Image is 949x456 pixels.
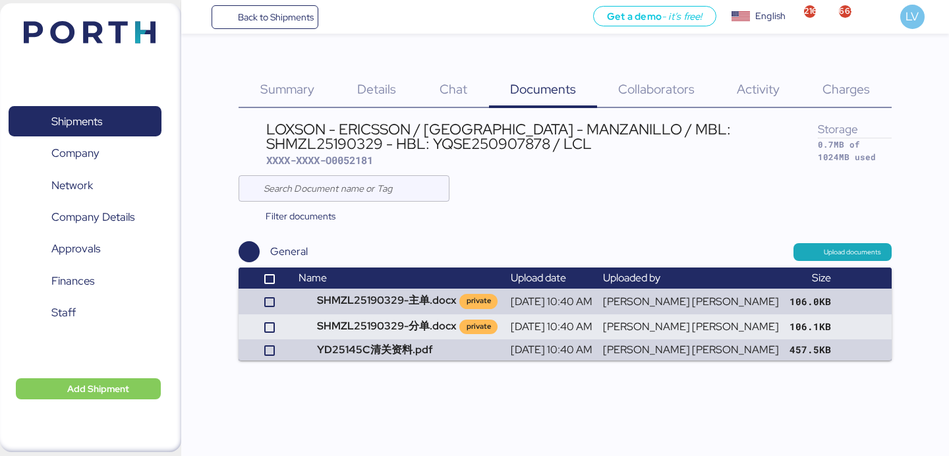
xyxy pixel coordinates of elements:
[505,339,598,360] td: [DATE] 10:40 AM
[784,339,836,360] td: 457.5KB
[9,202,161,233] a: Company Details
[266,154,373,167] span: XXXX-XXXX-O0052181
[467,321,491,332] div: private
[266,208,335,224] span: Filter documents
[9,138,161,169] a: Company
[9,170,161,200] a: Network
[511,271,566,285] span: Upload date
[906,8,919,25] span: LV
[260,80,314,98] span: Summary
[467,295,491,306] div: private
[440,80,467,98] span: Chat
[737,80,780,98] span: Activity
[239,204,346,228] button: Filter documents
[9,234,161,264] a: Approvals
[784,289,836,314] td: 106.0KB
[9,106,161,136] a: Shipments
[357,80,396,98] span: Details
[598,314,784,339] td: [PERSON_NAME] [PERSON_NAME]
[784,314,836,339] td: 106.1KB
[299,271,327,285] span: Name
[9,266,161,297] a: Finances
[51,144,100,163] span: Company
[51,176,93,195] span: Network
[505,289,598,314] td: [DATE] 10:40 AM
[16,378,161,399] button: Add Shipment
[505,314,598,339] td: [DATE] 10:40 AM
[67,381,129,397] span: Add Shipment
[293,339,505,360] td: YD25145C清关资料.pdf
[618,80,695,98] span: Collaborators
[824,246,881,258] span: Upload documents
[51,112,102,131] span: Shipments
[818,121,858,136] span: Storage
[238,9,314,25] span: Back to Shipments
[51,208,134,227] span: Company Details
[212,5,319,29] a: Back to Shipments
[51,239,100,258] span: Approvals
[818,138,891,163] div: 0.7MB of 1024MB used
[598,289,784,314] td: [PERSON_NAME] [PERSON_NAME]
[510,80,576,98] span: Documents
[293,289,505,314] td: SHMZL25190329-主单.docx
[51,271,94,291] span: Finances
[9,298,161,328] a: Staff
[822,80,870,98] span: Charges
[755,9,786,23] div: English
[603,271,660,285] span: Uploaded by
[793,243,892,260] button: Upload documents
[266,122,818,152] div: LOXSON - ERICSSON / [GEOGRAPHIC_DATA] - MANZANILLO / MBL: SHMZL25190329 - HBL: YQSE250907878 / LCL
[270,244,308,260] div: General
[51,303,76,322] span: Staff
[264,175,442,202] input: Search Document name or Tag
[812,271,831,285] span: Size
[189,6,212,28] button: Menu
[293,314,505,339] td: SHMZL25190329-分单.docx
[598,339,784,360] td: [PERSON_NAME] [PERSON_NAME]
